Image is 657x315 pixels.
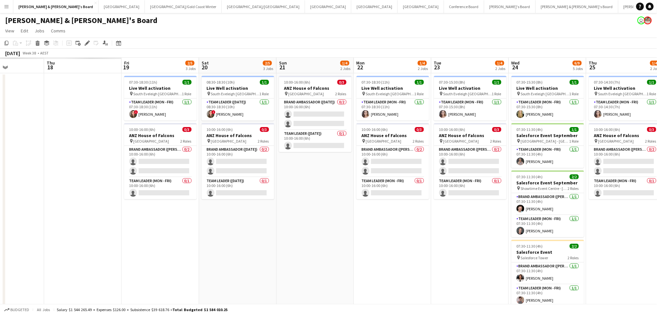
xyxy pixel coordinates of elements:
button: [PERSON_NAME]'s Board [484,0,536,13]
button: [GEOGRAPHIC_DATA] [351,0,398,13]
span: Budgeted [10,308,29,312]
button: Conference Board [444,0,484,13]
button: [GEOGRAPHIC_DATA] [398,0,444,13]
button: [PERSON_NAME] & [PERSON_NAME]'s Board [13,0,99,13]
span: Total Budgeted $1 584 010.25 [172,307,228,312]
div: Salary $1 544 265.49 + Expenses $126.00 + Subsistence $39 618.76 = [57,307,228,312]
app-user-avatar: James Millard [638,17,645,24]
button: [GEOGRAPHIC_DATA]/[GEOGRAPHIC_DATA] [222,0,305,13]
button: [PERSON_NAME] & [PERSON_NAME]'s Board [536,0,618,13]
button: [GEOGRAPHIC_DATA]/Gold Coast Winter [145,0,222,13]
button: [GEOGRAPHIC_DATA] [305,0,351,13]
button: Budgeted [3,306,30,313]
app-user-avatar: Arrence Torres [644,17,652,24]
span: All jobs [36,307,51,312]
button: [GEOGRAPHIC_DATA] [99,0,145,13]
